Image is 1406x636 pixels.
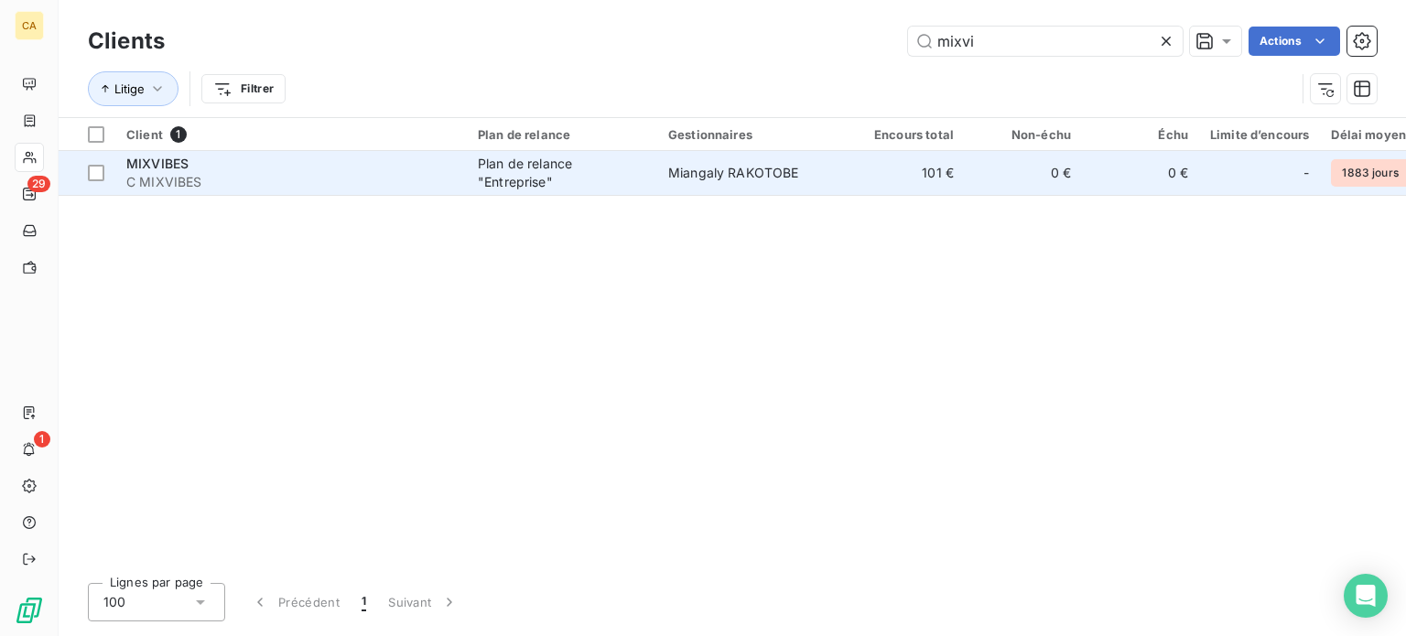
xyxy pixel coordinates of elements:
[976,127,1071,142] div: Non-échu
[859,127,954,142] div: Encours total
[1344,574,1388,618] div: Open Intercom Messenger
[848,151,965,195] td: 101 €
[965,151,1082,195] td: 0 €
[668,127,837,142] div: Gestionnaires
[478,127,646,142] div: Plan de relance
[1303,164,1309,182] span: -
[126,156,189,171] span: MIXVIBES
[88,71,178,106] button: Litige
[15,596,44,625] img: Logo LeanPay
[362,593,366,611] span: 1
[170,126,187,143] span: 1
[103,593,125,611] span: 100
[1082,151,1199,195] td: 0 €
[15,11,44,40] div: CA
[351,583,377,621] button: 1
[88,25,165,58] h3: Clients
[1210,127,1309,142] div: Limite d’encours
[1093,127,1188,142] div: Échu
[114,81,145,96] span: Litige
[201,74,286,103] button: Filtrer
[908,27,1183,56] input: Rechercher
[126,173,456,191] span: C MIXVIBES
[668,165,799,180] span: Miangaly RAKOTOBE
[126,127,163,142] span: Client
[240,583,351,621] button: Précédent
[1249,27,1340,56] button: Actions
[34,431,50,447] span: 1
[377,583,470,621] button: Suivant
[478,155,646,191] div: Plan de relance "Entreprise"
[27,176,50,192] span: 29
